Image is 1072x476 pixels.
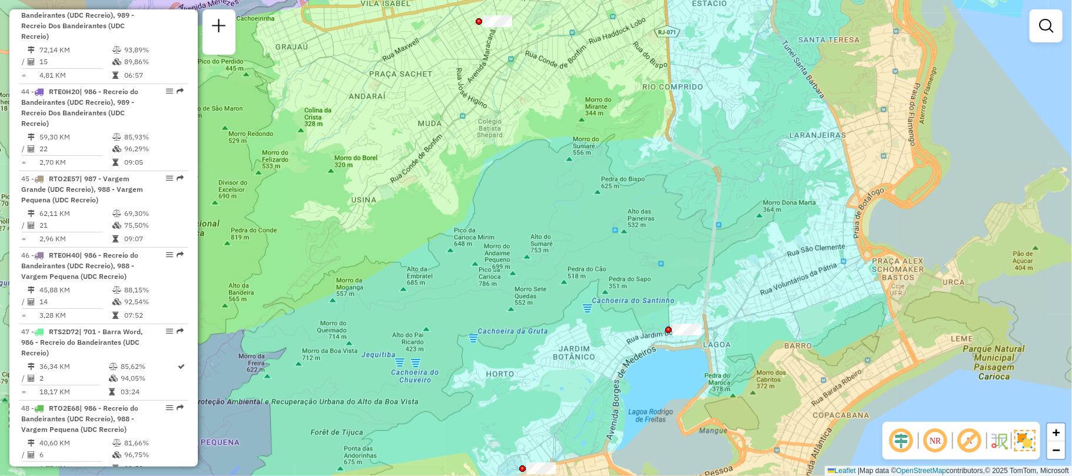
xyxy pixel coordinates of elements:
i: Distância Total [28,134,35,141]
td: 59,30 KM [39,131,112,143]
i: Distância Total [28,363,35,370]
a: Exibir filtros [1034,14,1058,38]
span: Ocultar NR [921,427,950,455]
td: 2,96 KM [39,233,112,245]
span: | 986 - Recreio do Bandeirantes (UDC Recreio), 989 - Recreio Dos Bandeirantes (UDC Recreio) [21,87,138,128]
td: 6,77 KM [39,462,112,474]
td: 14 [39,296,112,308]
td: = [21,309,27,321]
td: = [21,69,27,81]
td: 62,11 KM [39,208,112,219]
td: / [21,56,27,68]
em: Opções [166,175,173,182]
td: 72,14 KM [39,44,112,56]
td: 18,17 KM [39,386,108,398]
td: 88,15% [124,284,183,296]
span: | 987 - Vargem Grande (UDC Recreio), 988 - Vargem Pequena (UDC Recreio) [21,174,143,204]
td: / [21,143,27,155]
span: | 986 - Recreio do Bandeirantes (UDC Recreio), 988 - Vargem Pequena (UDC Recreio) [21,251,138,281]
em: Rota exportada [177,328,184,335]
i: Tempo total em rota [112,159,118,166]
i: % de utilização do peso [112,287,121,294]
span: − [1053,442,1060,457]
i: Total de Atividades [28,58,35,65]
span: 45 - [21,174,143,204]
td: / [21,219,27,231]
img: Exibir/Ocultar setores [1014,430,1036,451]
i: Total de Atividades [28,298,35,305]
span: Exibir rótulo [955,427,984,455]
td: 81,66% [124,437,183,449]
span: | 701 - Barra Word, 986 - Recreio do Bandeirantes (UDC Recreio) [21,327,143,357]
span: | 986 - Recreio do Bandeirantes (UDC Recreio), 988 - Vargem Pequena (UDC Recreio) [21,404,138,434]
i: % de utilização do peso [112,134,121,141]
i: Distância Total [28,46,35,54]
td: = [21,462,27,474]
i: % de utilização do peso [109,363,118,370]
td: 94,05% [120,372,177,384]
td: 96,75% [124,449,183,461]
td: 75,50% [124,219,183,231]
i: Distância Total [28,287,35,294]
td: 06:57 [124,69,183,81]
i: % de utilização da cubagem [112,451,121,458]
a: Zoom out [1047,441,1065,459]
td: 85,93% [124,131,183,143]
td: 21 [39,219,112,231]
i: Tempo total em rota [112,465,118,472]
a: OpenStreetMap [897,467,947,475]
div: Atividade não roteirizada - SILVANIA MORAES [526,462,556,474]
span: RTE0H40 [49,251,79,259]
i: % de utilização do peso [112,210,121,217]
td: 36,34 KM [39,361,108,372]
td: / [21,296,27,308]
td: 22 [39,143,112,155]
span: + [1053,425,1060,440]
div: Atividade não roteirizada - BUFFET VARNHAGEM LTDA EPP [483,15,512,27]
span: | [858,467,859,475]
td: 40,60 KM [39,437,112,449]
td: 15 [39,56,112,68]
em: Rota exportada [177,251,184,258]
td: 03:52 [124,462,183,474]
td: 09:07 [124,233,183,245]
td: 09:05 [124,157,183,168]
td: 2 [39,372,108,384]
i: % de utilização da cubagem [112,145,121,152]
i: Distância Total [28,210,35,217]
td: 6 [39,449,112,461]
i: % de utilização da cubagem [112,298,121,305]
i: % de utilização da cubagem [112,222,121,229]
div: Atividade não roteirizada - OP CRIS MAR MERCADO LTDA [672,324,702,335]
span: 48 - [21,404,138,434]
em: Opções [166,251,173,258]
i: Distância Total [28,440,35,447]
td: 96,29% [124,143,183,155]
td: / [21,372,27,384]
td: 45,88 KM [39,284,112,296]
em: Rota exportada [177,175,184,182]
td: 3,28 KM [39,309,112,321]
span: Ocultar deslocamento [887,427,915,455]
td: = [21,233,27,245]
i: Total de Atividades [28,451,35,458]
i: % de utilização da cubagem [112,58,121,65]
span: 47 - [21,327,143,357]
span: RTE0H20 [49,87,79,96]
em: Opções [166,88,173,95]
i: Tempo total em rota [109,388,115,395]
i: % de utilização da cubagem [109,375,118,382]
td: 85,62% [120,361,177,372]
i: % de utilização do peso [112,46,121,54]
a: Zoom in [1047,424,1065,441]
div: Map data © contributors,© 2025 TomTom, Microsoft [825,466,1072,476]
td: 93,89% [124,44,183,56]
i: Total de Atividades [28,375,35,382]
td: 92,54% [124,296,183,308]
i: Tempo total em rota [112,72,118,79]
td: 2,70 KM [39,157,112,168]
span: RTO2E57 [49,174,79,183]
td: = [21,386,27,398]
span: RTS2D72 [49,327,79,336]
td: 89,86% [124,56,183,68]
